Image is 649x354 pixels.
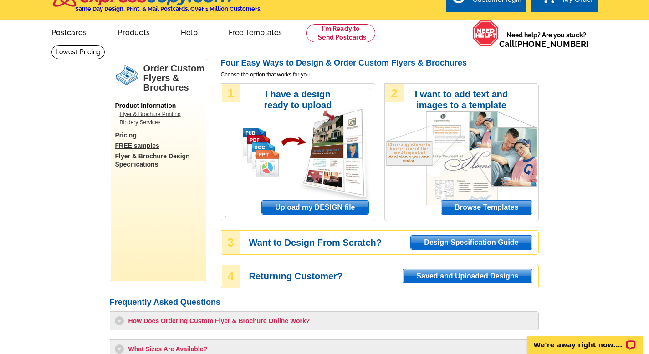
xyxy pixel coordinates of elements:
h3: What Sizes Are Available? [115,344,534,354]
a: Help [166,21,212,42]
a: Postcards [37,21,102,42]
a: FREE samples [115,142,206,150]
span: Saved and Uploaded Designs [403,269,531,283]
a: Bindery Services [120,118,202,126]
a: [PHONE_NUMBER] [515,39,589,49]
a: Pricing [115,131,206,139]
span: Browse Templates [441,201,531,214]
span: Need help? Are you stuck? [499,30,593,49]
h3: How Does Ordering Custom Flyer & Brochure Online Work? [115,316,534,325]
img: help [472,20,499,46]
h3: I want to add text and images to a template [415,89,508,111]
a: Browse Templates [441,200,532,215]
span: Design Specification Guide [411,236,531,249]
h4: Same Day Design, Print, & Mail Postcards. Over 1 Million Customers. [75,5,261,12]
a: Flyer & Brochure Design Specifications [115,152,206,168]
img: flyers.png [115,64,138,86]
a: Upload my DESIGN file [261,200,368,215]
div: 3 [222,231,240,254]
h3: Returning Customer? [249,272,538,280]
a: Flyer & Brochure Printing [120,110,202,118]
iframe: LiveChat chat widget [521,325,649,354]
h3: I have a design ready to upload [251,89,345,111]
span: Product Information [115,102,176,109]
div: 1 [222,84,240,102]
span: Upload my DESIGN file [262,201,368,214]
a: Design Specification Guide [410,235,532,250]
h3: Want to Design From Scratch? [249,238,538,247]
span: Call [499,39,589,49]
div: 2 [385,84,404,102]
a: Free Templates [214,21,297,42]
div: 4 [222,265,240,288]
h2: Four Easy Ways to Design & Order Custom Flyers & Brochures [221,58,539,68]
a: Saved and Uploaded Designs [403,269,532,283]
span: Choose the option that works for you... [221,71,539,79]
a: Products [103,21,164,42]
h2: Frequently Asked Questions [110,298,539,308]
h1: Order Custom Flyers & Brochures [143,64,206,92]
